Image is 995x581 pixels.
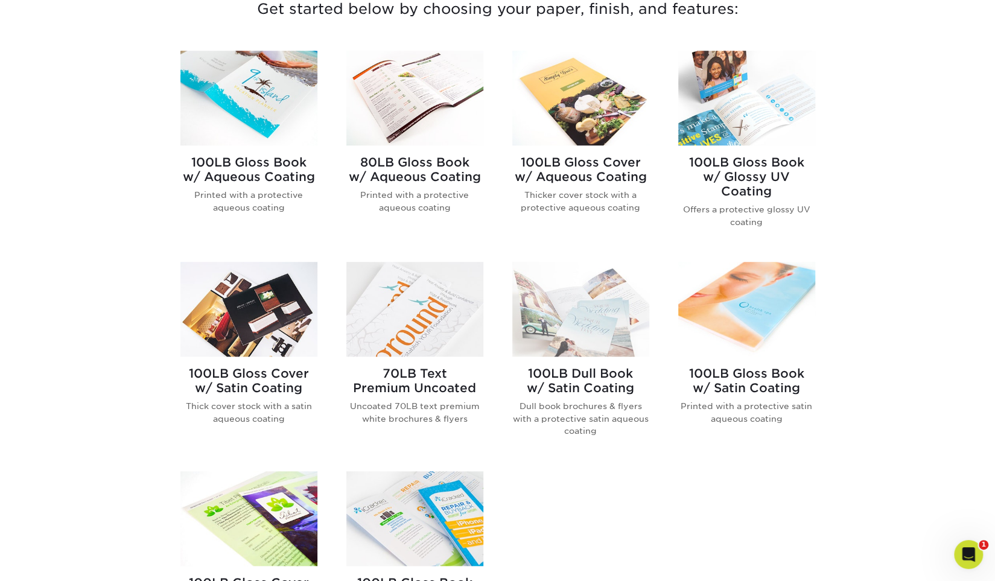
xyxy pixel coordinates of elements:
[346,262,483,456] a: 70LB Text<br/>Premium Uncoated Brochures & Flyers 70LB TextPremium Uncoated Uncoated 70LB text pr...
[512,400,649,437] p: Dull book brochures & flyers with a protective satin aqueous coating
[180,51,317,247] a: 100LB Gloss Book<br/>w/ Aqueous Coating Brochures & Flyers 100LB Gloss Bookw/ Aqueous Coating Pri...
[180,155,317,184] h2: 100LB Gloss Book w/ Aqueous Coating
[346,155,483,184] h2: 80LB Gloss Book w/ Aqueous Coating
[678,262,815,357] img: 100LB Gloss Book<br/>w/ Satin Coating Brochures & Flyers
[512,51,649,145] img: 100LB Gloss Cover<br/>w/ Aqueous Coating Brochures & Flyers
[180,262,317,357] img: 100LB Gloss Cover<br/>w/ Satin Coating Brochures & Flyers
[180,471,317,566] img: 100LB Gloss Cover<br/>No Coating Brochures & Flyers
[180,189,317,214] p: Printed with a protective aqueous coating
[678,51,815,247] a: 100LB Gloss Book<br/>w/ Glossy UV Coating Brochures & Flyers 100LB Gloss Bookw/ Glossy UV Coating...
[678,155,815,198] h2: 100LB Gloss Book w/ Glossy UV Coating
[979,540,988,550] span: 1
[954,540,983,569] iframe: Intercom live chat
[512,262,649,357] img: 100LB Dull Book<br/>w/ Satin Coating Brochures & Flyers
[180,366,317,395] h2: 100LB Gloss Cover w/ Satin Coating
[346,51,483,247] a: 80LB Gloss Book<br/>w/ Aqueous Coating Brochures & Flyers 80LB Gloss Bookw/ Aqueous Coating Print...
[512,189,649,214] p: Thicker cover stock with a protective aqueous coating
[346,51,483,145] img: 80LB Gloss Book<br/>w/ Aqueous Coating Brochures & Flyers
[512,262,649,456] a: 100LB Dull Book<br/>w/ Satin Coating Brochures & Flyers 100LB Dull Bookw/ Satin Coating Dull book...
[180,262,317,456] a: 100LB Gloss Cover<br/>w/ Satin Coating Brochures & Flyers 100LB Gloss Coverw/ Satin Coating Thick...
[180,51,317,145] img: 100LB Gloss Book<br/>w/ Aqueous Coating Brochures & Flyers
[512,155,649,184] h2: 100LB Gloss Cover w/ Aqueous Coating
[678,51,815,145] img: 100LB Gloss Book<br/>w/ Glossy UV Coating Brochures & Flyers
[346,262,483,357] img: 70LB Text<br/>Premium Uncoated Brochures & Flyers
[678,366,815,395] h2: 100LB Gloss Book w/ Satin Coating
[346,400,483,425] p: Uncoated 70LB text premium white brochures & flyers
[512,366,649,395] h2: 100LB Dull Book w/ Satin Coating
[678,203,815,228] p: Offers a protective glossy UV coating
[512,51,649,247] a: 100LB Gloss Cover<br/>w/ Aqueous Coating Brochures & Flyers 100LB Gloss Coverw/ Aqueous Coating T...
[346,366,483,395] h2: 70LB Text Premium Uncoated
[678,262,815,456] a: 100LB Gloss Book<br/>w/ Satin Coating Brochures & Flyers 100LB Gloss Bookw/ Satin Coating Printed...
[180,400,317,425] p: Thick cover stock with a satin aqueous coating
[346,471,483,566] img: 100LB Gloss Book<br/>No Coating Brochures & Flyers
[678,400,815,425] p: Printed with a protective satin aqueous coating
[346,189,483,214] p: Printed with a protective aqueous coating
